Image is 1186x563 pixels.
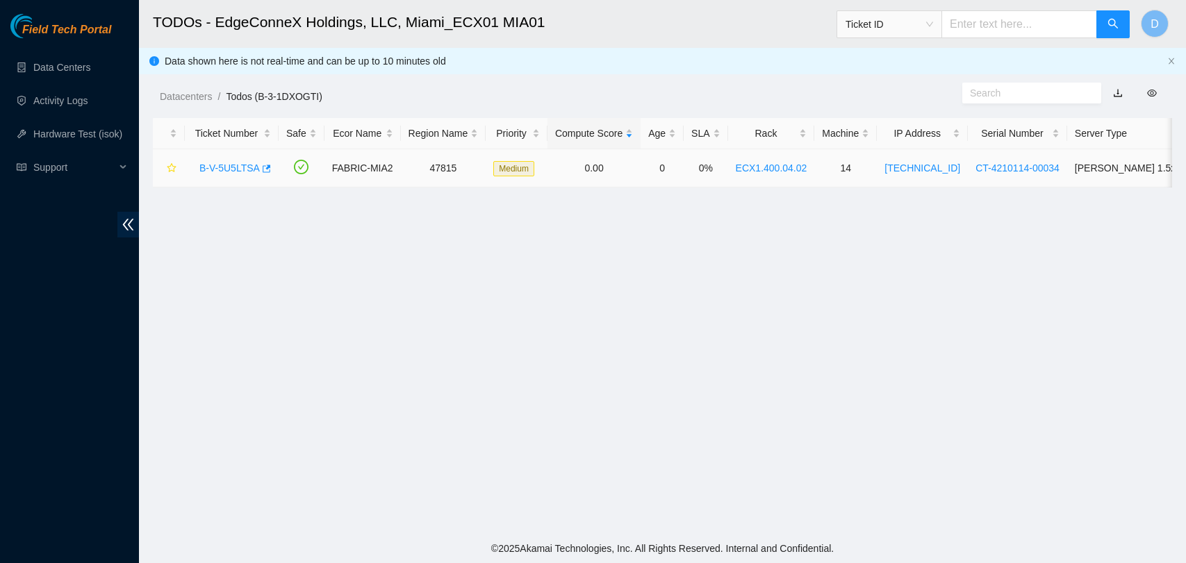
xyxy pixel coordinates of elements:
a: Hardware Test (isok) [33,128,122,140]
span: eye [1147,88,1157,98]
span: read [17,162,26,172]
span: double-left [117,212,139,237]
span: Medium [493,161,534,176]
input: Search [970,85,1082,101]
span: D [1151,15,1159,33]
button: close [1167,57,1176,66]
a: Activity Logs [33,95,88,106]
td: 14 [814,149,877,187]
a: Datacenters [160,91,212,102]
td: 0.00 [547,149,641,187]
footer: © 2025 Akamai Technologies, Inc. All Rights Reserved. Internal and Confidential. [139,534,1186,563]
td: 47815 [401,149,486,187]
span: / [217,91,220,102]
span: close [1167,57,1176,65]
button: star [160,157,177,179]
a: [TECHNICAL_ID] [884,162,960,174]
span: search [1107,18,1119,31]
a: Akamai TechnologiesField Tech Portal [10,25,111,43]
td: FABRIC-MIA2 [324,149,401,187]
td: 0 [641,149,684,187]
img: Akamai Technologies [10,14,70,38]
span: Field Tech Portal [22,24,111,37]
span: Ticket ID [846,14,933,35]
a: download [1113,87,1123,99]
span: star [167,163,176,174]
button: download [1103,82,1133,104]
a: Todos (B-3-1DXOGTI) [226,91,322,102]
input: Enter text here... [941,10,1097,38]
button: search [1096,10,1130,38]
td: 0% [684,149,727,187]
span: check-circle [294,160,308,174]
button: D [1141,10,1169,37]
a: CT-4210114-00034 [975,162,1060,174]
a: Data Centers [33,62,90,73]
span: Support [33,153,115,181]
a: B-V-5U5LTSA [199,162,260,174]
a: ECX1.400.04.02 [736,162,807,174]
